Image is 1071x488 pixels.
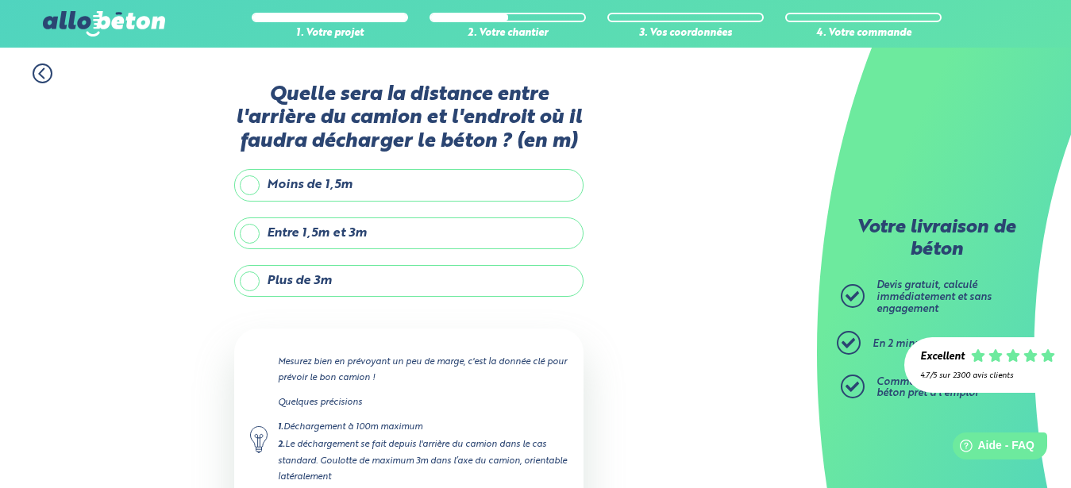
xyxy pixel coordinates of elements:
p: Quelques précisions [278,394,568,410]
div: Déchargement à 100m maximum [278,419,568,436]
p: Mesurez bien en prévoyant un peu de marge, c'est la donnée clé pour prévoir le bon camion ! [278,354,568,386]
strong: 2. [278,440,285,449]
iframe: Help widget launcher [930,426,1054,471]
label: Plus de 3m [234,265,584,297]
div: 3. Vos coordonnées [607,28,764,40]
img: allobéton [43,11,165,37]
label: Entre 1,5m et 3m [234,217,584,249]
label: Moins de 1,5m [234,169,584,201]
div: 4. Votre commande [785,28,942,40]
div: 1. Votre projet [252,28,408,40]
label: Quelle sera la distance entre l'arrière du camion et l'endroit où il faudra décharger le béton ? ... [234,83,584,153]
div: 2. Votre chantier [430,28,586,40]
strong: 1. [278,423,283,432]
div: Le déchargement se fait depuis l'arrière du camion dans le cas standard. Goulotte de maximum 3m d... [278,436,568,485]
